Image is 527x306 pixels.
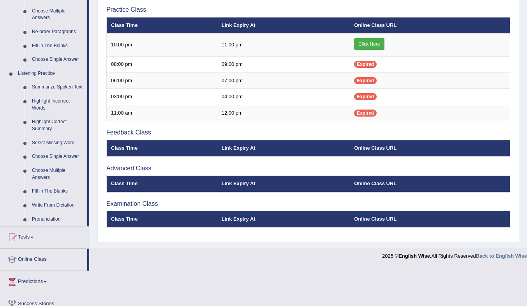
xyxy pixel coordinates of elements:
[28,4,87,25] a: Choose Multiple Answers
[107,89,217,105] td: 03:00 pm
[28,164,87,184] a: Choose Multiple Answers
[106,6,510,13] h3: Practice Class
[14,67,87,81] a: Listening Practice
[350,211,510,228] th: Online Class URL
[106,165,510,172] h3: Advanced Class
[28,53,87,67] a: Choose Single Answer
[0,249,87,268] a: Online Class
[0,226,89,246] a: Tests
[354,110,377,117] span: Expired
[354,38,384,50] a: Click Here
[217,211,350,228] th: Link Expiry At
[107,105,217,121] td: 11:00 am
[217,57,350,73] td: 09:00 pm
[107,176,217,192] th: Class Time
[107,211,217,228] th: Class Time
[107,34,217,57] td: 10:00 pm
[28,212,87,226] a: Pronunciation
[28,80,87,94] a: Summarize Spoken Text
[0,271,89,290] a: Predictions
[217,105,350,121] td: 12:00 pm
[28,115,87,136] a: Highlight Correct Summary
[350,17,510,34] th: Online Class URL
[350,176,510,192] th: Online Class URL
[28,198,87,212] a: Write From Dictation
[217,140,350,157] th: Link Expiry At
[217,73,350,89] td: 07:00 pm
[28,184,87,198] a: Fill In The Blanks
[107,73,217,89] td: 06:00 pm
[476,253,527,259] a: Back to English Wise
[354,93,377,100] span: Expired
[107,140,217,157] th: Class Time
[354,61,377,68] span: Expired
[107,17,217,34] th: Class Time
[217,34,350,57] td: 11:00 pm
[382,248,527,260] div: 2025 © All Rights Reserved
[28,150,87,164] a: Choose Single Answer
[354,77,377,84] span: Expired
[217,176,350,192] th: Link Expiry At
[107,57,217,73] td: 08:00 pm
[106,200,510,207] h3: Examination Class
[217,89,350,105] td: 04:00 pm
[28,94,87,115] a: Highlight Incorrect Words
[350,140,510,157] th: Online Class URL
[217,17,350,34] th: Link Expiry At
[28,136,87,150] a: Select Missing Word
[398,253,431,259] strong: English Wise.
[28,25,87,39] a: Re-order Paragraphs
[28,39,87,53] a: Fill In The Blanks
[106,129,510,136] h3: Feedback Class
